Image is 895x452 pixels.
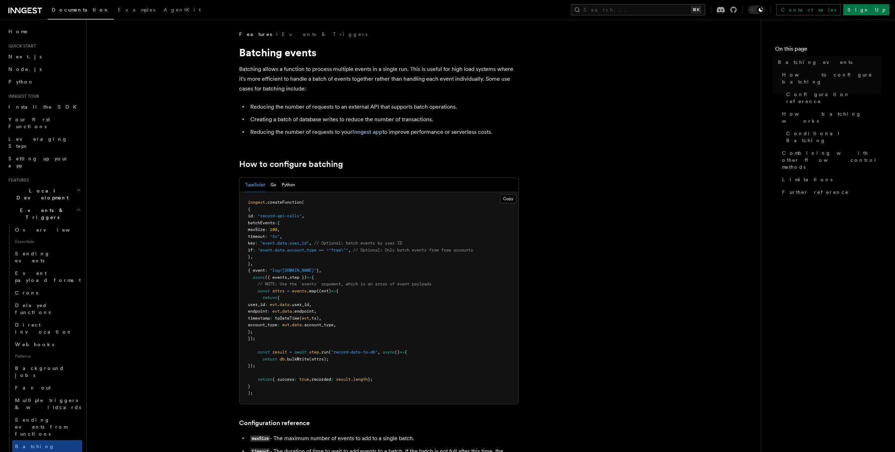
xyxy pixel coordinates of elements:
[15,365,64,378] span: Background jobs
[779,186,881,198] a: Further reference
[8,79,34,85] span: Python
[265,302,267,307] span: :
[6,113,82,133] a: Your first Functions
[260,241,309,246] span: "event.data.user_id"
[779,108,881,127] a: How batching works
[282,178,295,192] button: Python
[258,289,270,293] span: const
[782,189,849,196] span: Further reference
[248,322,277,327] span: account_type
[378,350,380,355] span: ,
[404,350,407,355] span: {
[282,309,292,314] span: data
[289,350,292,355] span: =
[248,248,253,253] span: if
[6,63,82,75] a: Node.js
[248,227,265,232] span: maxSize
[382,350,395,355] span: async
[248,220,275,225] span: batchEvents
[316,268,319,273] span: }
[248,363,255,368] span: });
[786,130,881,144] span: Conditional Batching
[265,275,287,280] span: ({ events
[285,357,309,362] span: .bulkWrite
[782,71,881,85] span: How to configure batching
[783,127,881,147] a: Conditional Batching
[312,377,331,382] span: recorded
[272,309,280,314] span: evt
[314,309,316,314] span: ,
[280,357,285,362] span: db
[277,295,280,300] span: {
[368,377,373,382] span: };
[351,377,353,382] span: .
[267,309,270,314] span: :
[114,2,159,19] a: Examples
[348,248,351,253] span: ,
[8,66,42,72] span: Node.js
[289,302,309,307] span: .user_id
[12,247,82,267] a: Sending events
[12,236,82,247] span: Essentials
[8,117,50,129] span: Your first Functions
[263,357,277,362] span: return
[277,322,280,327] span: :
[289,275,307,280] span: step })
[239,64,519,94] p: Batching allows a function to process multiple events in a single run. This is useful for high lo...
[8,28,28,35] span: Home
[309,241,312,246] span: ,
[309,350,319,355] span: step
[275,220,277,225] span: :
[8,136,67,149] span: Leveraging Steps
[6,75,82,88] a: Python
[265,234,267,239] span: :
[294,350,307,355] span: await
[12,414,82,440] a: Sending events from functions
[294,377,297,382] span: :
[6,25,82,38] a: Home
[748,6,765,14] button: Toggle dark mode
[309,302,312,307] span: ,
[270,316,272,321] span: :
[248,254,250,259] span: }
[12,381,82,394] a: Fan out
[239,418,310,428] a: Configuration reference
[12,338,82,351] a: Webhooks
[353,248,473,253] span: // Optional: Only batch events from free accounts
[331,377,334,382] span: :
[258,282,431,286] span: // NOTE: Use the `events` argument, which is an array of event payloads
[782,150,881,170] span: Combining with other flow control methods
[334,322,336,327] span: ,
[253,248,255,253] span: :
[292,322,302,327] span: data
[280,234,282,239] span: ,
[248,433,519,444] li: - The maximum number of events to add to a single batch.
[8,156,69,168] span: Setting up your app
[248,115,519,124] li: Creating a batch of database writes to reduce the number of transactions.
[8,54,42,59] span: Next.js
[263,295,277,300] span: return
[258,350,270,355] span: const
[15,270,81,283] span: Event payload format
[331,350,378,355] span: "record-data-to-db"
[15,417,67,437] span: Sending events from functions
[253,213,255,218] span: :
[6,43,36,49] span: Quick start
[786,91,881,105] span: Configuration reference
[319,316,321,321] span: ,
[302,322,334,327] span: .account_type
[316,289,331,293] span: ((evt)
[292,289,307,293] span: events
[302,213,304,218] span: ,
[248,302,265,307] span: user_id
[248,316,270,321] span: timestamp
[277,220,280,225] span: {
[15,251,50,263] span: Sending events
[309,377,312,382] span: ,
[776,4,840,15] a: Contact sales
[6,50,82,63] a: Next.js
[275,316,299,321] span: toDateTime
[779,147,881,173] a: Combining with other flow control methods
[6,207,76,221] span: Events & Triggers
[159,2,205,19] a: AgentKit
